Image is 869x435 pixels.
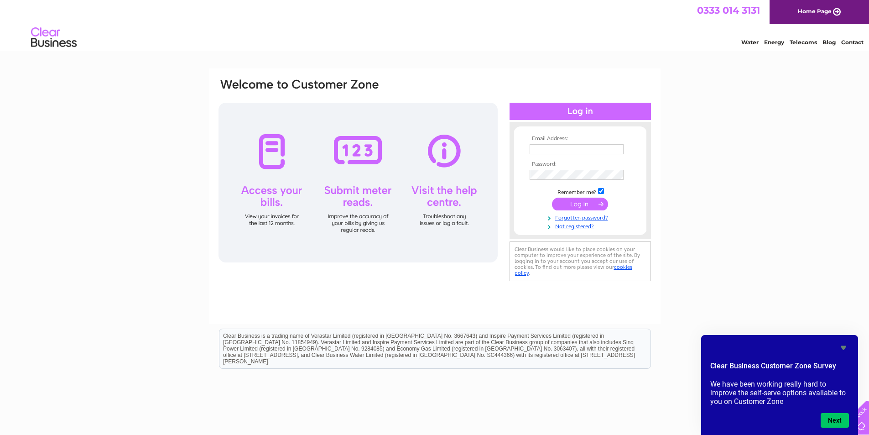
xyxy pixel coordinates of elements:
[697,5,760,16] a: 0333 014 3131
[527,187,633,196] td: Remember me?
[841,39,864,46] a: Contact
[790,39,817,46] a: Telecoms
[31,24,77,52] img: logo.png
[764,39,784,46] a: Energy
[527,136,633,142] th: Email Address:
[710,361,849,376] h2: Clear Business Customer Zone Survey
[822,39,836,46] a: Blog
[530,213,633,221] a: Forgotten password?
[741,39,759,46] a: Water
[510,241,651,281] div: Clear Business would like to place cookies on your computer to improve your experience of the sit...
[219,5,650,44] div: Clear Business is a trading name of Verastar Limited (registered in [GEOGRAPHIC_DATA] No. 3667643...
[515,264,632,276] a: cookies policy
[710,342,849,428] div: Clear Business Customer Zone Survey
[530,221,633,230] a: Not registered?
[710,380,849,406] p: We have been working really hard to improve the self-serve options available to you on Customer Zone
[527,161,633,168] th: Password:
[821,413,849,428] button: Next question
[552,198,608,210] input: Submit
[838,342,849,353] button: Hide survey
